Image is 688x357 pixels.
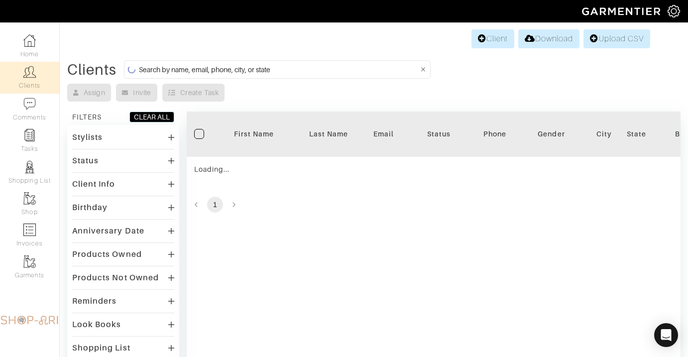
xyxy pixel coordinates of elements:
[67,65,116,75] div: Clients
[483,129,506,139] div: Phone
[194,164,394,174] div: Loading...
[577,2,668,20] img: garmentier-logo-header-white-b43fb05a5012e4ada735d5af1a66efaba907eab6374d6393d1fbf88cb4ef424d.png
[72,226,144,236] div: Anniversary Date
[514,112,589,157] th: Toggle SortBy
[518,29,579,48] a: Download
[299,129,358,139] div: Last Name
[72,203,108,213] div: Birthday
[72,320,121,330] div: Look Books
[72,296,116,306] div: Reminders
[72,156,99,166] div: Status
[217,112,291,157] th: Toggle SortBy
[23,129,36,141] img: reminder-icon-8004d30b9f0a5d33ae49ab947aed9ed385cf756f9e5892f1edd6e32f2345188e.png
[224,129,284,139] div: First Name
[207,197,223,213] button: page 1
[72,112,102,122] div: FILTERS
[401,112,476,157] th: Toggle SortBy
[23,34,36,47] img: dashboard-icon-dbcd8f5a0b271acd01030246c82b418ddd0df26cd7fceb0bd07c9910d44c42f6.png
[23,66,36,78] img: clients-icon-6bae9207a08558b7cb47a8932f037763ab4055f8c8b6bfacd5dc20c3e0201464.png
[291,112,366,157] th: Toggle SortBy
[23,161,36,173] img: stylists-icon-eb353228a002819b7ec25b43dbf5f0378dd9e0616d9560372ff212230b889e62.png
[72,343,130,353] div: Shopping List
[583,29,650,48] a: Upload CSV
[187,197,681,213] nav: pagination navigation
[134,112,170,122] div: CLEAR ALL
[668,5,680,17] img: gear-icon-white-bd11855cb880d31180b6d7d6211b90ccbf57a29d726f0c71d8c61bd08dd39cc2.png
[23,98,36,110] img: comment-icon-a0a6a9ef722e966f86d9cbdc48e553b5cf19dbc54f86b18d962a5391bc8f6eb6.png
[409,129,468,139] div: Status
[373,129,394,139] div: Email
[654,323,678,347] div: Open Intercom Messenger
[522,129,581,139] div: Gender
[72,273,159,283] div: Products Not Owned
[23,255,36,268] img: garments-icon-b7da505a4dc4fd61783c78ac3ca0ef83fa9d6f193b1c9dc38574b1d14d53ca28.png
[23,224,36,236] img: orders-icon-0abe47150d42831381b5fb84f609e132dff9fe21cb692f30cb5eec754e2cba89.png
[72,249,142,259] div: Products Owned
[596,129,612,139] div: City
[72,179,115,189] div: Client Info
[471,29,514,48] a: Client
[23,192,36,205] img: garments-icon-b7da505a4dc4fd61783c78ac3ca0ef83fa9d6f193b1c9dc38574b1d14d53ca28.png
[129,112,174,122] button: CLEAR ALL
[627,129,646,139] div: State
[72,132,103,142] div: Stylists
[139,63,419,76] input: Search by name, email, phone, city, or state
